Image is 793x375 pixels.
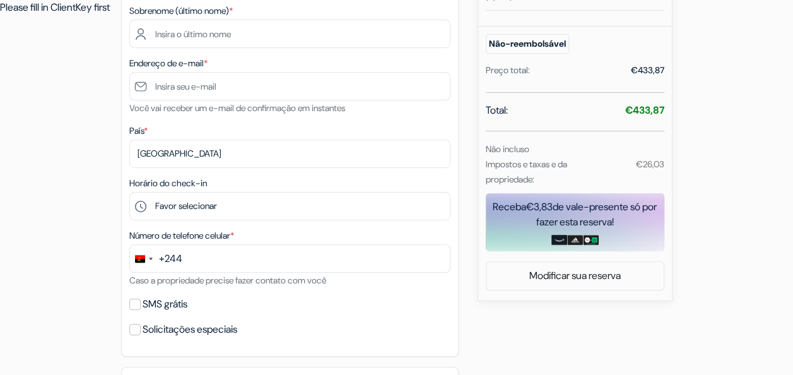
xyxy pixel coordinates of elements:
[635,158,664,170] small: €26,03
[129,4,233,18] label: Sobrenome (último nome)
[567,235,583,245] img: adidas-card.png
[486,158,567,185] small: Impostos e taxas e da propriedade:
[129,102,345,114] small: Você vai receber um e-mail de confirmação em instantes
[129,20,450,48] input: Insira o último nome
[486,199,664,230] div: Receba de vale-presente só por fazer esta reserva!
[129,229,234,242] label: Número de telefone celular
[583,235,599,245] img: uber-uber-eats-card.png
[486,264,664,288] a: Modificar sua reserva
[486,34,569,54] small: Não-reembolsável
[143,295,187,313] label: SMS grátis
[625,104,664,117] strong: €433,87
[129,57,208,70] label: Endereço de e-mail
[130,245,182,272] button: Change country, selected Angola (+244)
[159,251,182,266] div: +244
[129,72,450,100] input: Insira seu e-mail
[129,177,207,190] label: Horário do check-in
[129,124,148,138] label: País
[143,321,237,338] label: Solicitações especiais
[526,200,553,213] span: €3,83
[486,143,529,155] small: Não incluso
[551,235,567,245] img: amazon-card-no-text.png
[129,275,326,286] small: Caso a propriedade precise fazer contato com você
[631,64,664,77] div: €433,87
[486,103,508,118] span: Total:
[486,64,530,77] div: Preço total:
